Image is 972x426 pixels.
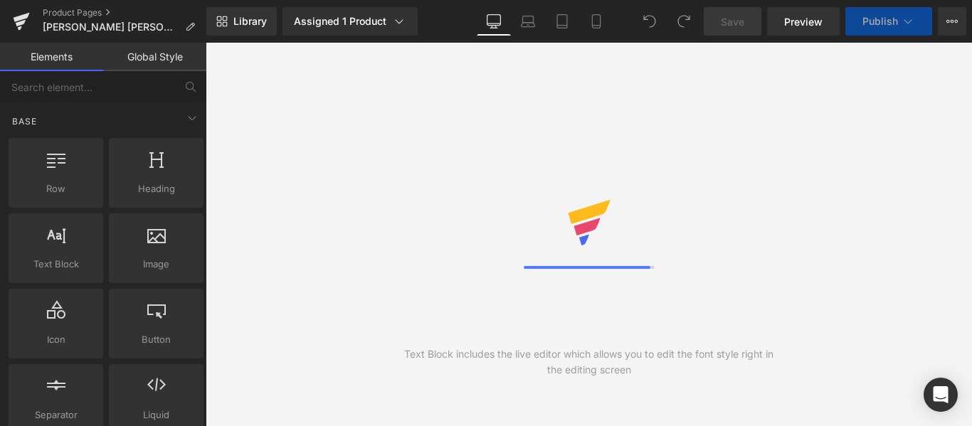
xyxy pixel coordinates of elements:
[13,408,99,422] span: Separator
[113,408,199,422] span: Liquid
[11,115,38,128] span: Base
[13,332,99,347] span: Icon
[511,7,545,36] a: Laptop
[579,7,613,36] a: Mobile
[845,7,932,36] button: Publish
[294,14,406,28] div: Assigned 1 Product
[233,15,267,28] span: Library
[13,257,99,272] span: Text Block
[103,43,206,71] a: Global Style
[477,7,511,36] a: Desktop
[767,7,840,36] a: Preview
[397,346,781,378] div: Text Block includes the live editor which allows you to edit the font style right in the editing ...
[938,7,966,36] button: More
[784,14,823,29] span: Preview
[43,21,179,33] span: [PERSON_NAME] [PERSON_NAME] Navideñas Led Christmas Star™
[113,181,199,196] span: Heading
[924,378,958,412] div: Open Intercom Messenger
[545,7,579,36] a: Tablet
[113,332,199,347] span: Button
[43,7,206,18] a: Product Pages
[670,7,698,36] button: Redo
[206,7,277,36] a: New Library
[113,257,199,272] span: Image
[721,14,744,29] span: Save
[13,181,99,196] span: Row
[862,16,898,27] span: Publish
[635,7,664,36] button: Undo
